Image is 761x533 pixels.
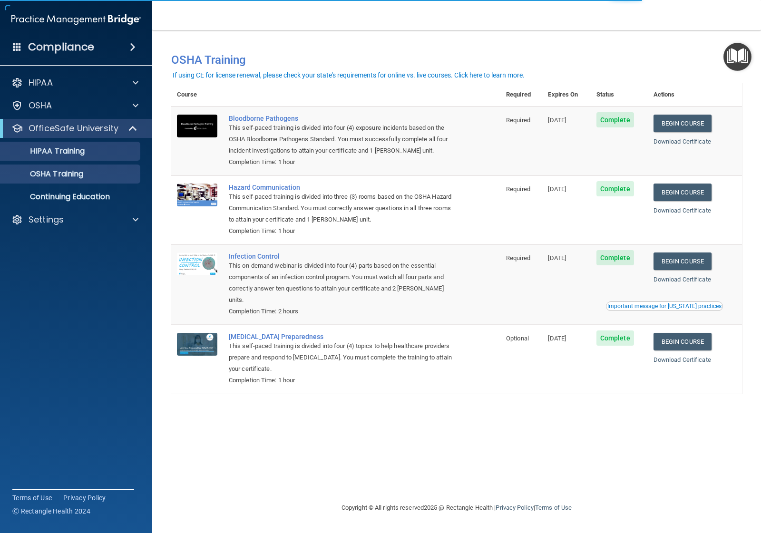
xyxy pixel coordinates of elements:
[654,252,712,270] a: Begin Course
[173,72,525,78] div: If using CE for license renewal, please check your state's requirements for online vs. live cours...
[542,83,590,107] th: Expires On
[548,116,566,124] span: [DATE]
[11,100,138,111] a: OSHA
[11,123,138,134] a: OfficeSafe University
[29,77,53,88] p: HIPAA
[171,70,526,80] button: If using CE for license renewal, please check your state's requirements for online vs. live cours...
[11,77,138,88] a: HIPAA
[229,225,453,237] div: Completion Time: 1 hour
[597,466,750,504] iframe: Drift Widget Chat Controller
[596,250,634,265] span: Complete
[654,115,712,132] a: Begin Course
[723,43,751,71] button: Open Resource Center
[591,83,648,107] th: Status
[648,83,742,107] th: Actions
[229,115,453,122] a: Bloodborne Pathogens
[229,375,453,386] div: Completion Time: 1 hour
[29,123,118,134] p: OfficeSafe University
[506,116,530,124] span: Required
[535,504,572,511] a: Terms of Use
[229,333,453,340] a: [MEDICAL_DATA] Preparedness
[229,252,453,260] a: Infection Control
[548,185,566,193] span: [DATE]
[229,156,453,168] div: Completion Time: 1 hour
[506,254,530,262] span: Required
[654,276,711,283] a: Download Certificate
[548,335,566,342] span: [DATE]
[548,254,566,262] span: [DATE]
[506,185,530,193] span: Required
[607,303,722,309] div: Important message for [US_STATE] practices
[12,493,52,503] a: Terms of Use
[6,146,85,156] p: HIPAA Training
[229,260,453,306] div: This on-demand webinar is divided into four (4) parts based on the essential components of an inf...
[11,10,141,29] img: PMB logo
[654,333,712,350] a: Begin Course
[654,184,712,201] a: Begin Course
[654,138,711,145] a: Download Certificate
[596,330,634,346] span: Complete
[229,340,453,375] div: This self-paced training is divided into four (4) topics to help healthcare providers prepare and...
[11,214,138,225] a: Settings
[500,83,542,107] th: Required
[29,100,52,111] p: OSHA
[171,53,742,67] h4: OSHA Training
[28,40,94,54] h4: Compliance
[229,306,453,317] div: Completion Time: 2 hours
[63,493,106,503] a: Privacy Policy
[171,83,223,107] th: Course
[229,122,453,156] div: This self-paced training is divided into four (4) exposure incidents based on the OSHA Bloodborne...
[229,184,453,191] a: Hazard Communication
[596,181,634,196] span: Complete
[29,214,64,225] p: Settings
[506,335,529,342] span: Optional
[654,207,711,214] a: Download Certificate
[596,112,634,127] span: Complete
[12,506,90,516] span: Ⓒ Rectangle Health 2024
[606,301,723,311] button: Read this if you are a dental practitioner in the state of CA
[6,192,136,202] p: Continuing Education
[6,169,83,179] p: OSHA Training
[496,504,533,511] a: Privacy Policy
[229,191,453,225] div: This self-paced training is divided into three (3) rooms based on the OSHA Hazard Communication S...
[654,356,711,363] a: Download Certificate
[283,493,630,523] div: Copyright © All rights reserved 2025 @ Rectangle Health | |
